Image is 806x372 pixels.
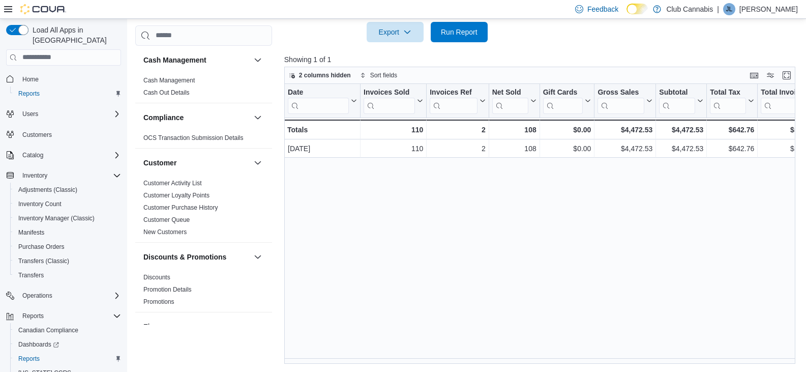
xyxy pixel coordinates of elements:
[2,289,125,303] button: Operations
[10,225,125,240] button: Manifests
[288,88,357,113] button: Date
[143,192,210,199] a: Customer Loyalty Points
[18,149,121,161] span: Catalog
[723,3,735,15] div: Janet Lilly
[441,27,477,37] span: Run Report
[10,183,125,197] button: Adjustments (Classic)
[18,290,121,302] span: Operations
[143,55,206,65] h3: Cash Management
[710,88,754,113] button: Total Tax
[143,76,195,84] span: Cash Management
[18,90,40,98] span: Reports
[143,322,250,332] button: Finance
[143,89,190,97] span: Cash Out Details
[598,142,652,155] div: $4,472.53
[364,88,415,97] div: Invoices Sold
[373,22,417,42] span: Export
[598,88,644,97] div: Gross Sales
[717,3,719,15] p: |
[22,75,39,83] span: Home
[14,338,63,351] a: Dashboards
[143,274,170,281] a: Discounts
[18,355,40,363] span: Reports
[18,129,56,141] a: Customers
[143,158,176,168] h3: Customer
[143,89,190,96] a: Cash Out Details
[143,216,190,223] a: Customer Queue
[431,22,488,42] button: Run Report
[2,168,125,183] button: Inventory
[22,292,52,300] span: Operations
[10,87,125,101] button: Reports
[143,298,174,305] a: Promotions
[252,251,264,263] button: Discounts & Promotions
[659,88,695,97] div: Subtotal
[659,88,703,113] button: Subtotal
[135,177,272,242] div: Customer
[299,71,351,79] span: 2 columns hidden
[10,254,125,268] button: Transfers (Classic)
[22,110,38,118] span: Users
[284,54,800,65] p: Showing 1 of 1
[14,184,81,196] a: Adjustments (Classic)
[18,108,121,120] span: Users
[143,204,218,211] a: Customer Purchase History
[14,338,121,351] span: Dashboards
[10,240,125,254] button: Purchase Orders
[143,158,250,168] button: Customer
[288,88,349,113] div: Date
[18,310,48,322] button: Reports
[14,241,121,253] span: Purchase Orders
[430,88,477,97] div: Invoices Ref
[748,69,760,81] button: Keyboard shortcuts
[143,273,170,281] span: Discounts
[143,216,190,224] span: Customer Queue
[18,128,121,141] span: Customers
[288,142,357,155] div: [DATE]
[2,107,125,121] button: Users
[492,88,528,97] div: Net Sold
[364,124,423,136] div: 110
[710,88,746,113] div: Total Tax
[18,73,43,85] a: Home
[18,257,69,265] span: Transfers (Classic)
[143,112,250,123] button: Compliance
[14,353,121,365] span: Reports
[364,142,423,155] div: 110
[14,212,121,224] span: Inventory Manager (Classic)
[710,124,754,136] div: $642.76
[18,200,62,208] span: Inventory Count
[143,77,195,84] a: Cash Management
[764,69,777,81] button: Display options
[543,88,583,97] div: Gift Cards
[143,180,202,187] a: Customer Activity List
[14,255,73,267] a: Transfers (Classic)
[18,326,78,334] span: Canadian Compliance
[364,88,423,113] button: Invoices Sold
[20,4,66,14] img: Cova
[492,88,528,113] div: Net Sold
[143,286,192,293] a: Promotion Details
[14,255,121,267] span: Transfers (Classic)
[143,191,210,199] span: Customer Loyalty Points
[18,169,51,182] button: Inventory
[22,171,47,180] span: Inventory
[14,184,121,196] span: Adjustments (Classic)
[430,142,485,155] div: 2
[659,88,695,113] div: Subtotal
[2,309,125,323] button: Reports
[659,142,703,155] div: $4,472.53
[252,54,264,66] button: Cash Management
[14,212,99,224] a: Inventory Manager (Classic)
[10,268,125,282] button: Transfers
[143,134,244,141] a: OCS Transaction Submission Details
[22,131,52,139] span: Customers
[14,269,48,281] a: Transfers
[287,124,357,136] div: Totals
[598,88,644,113] div: Gross Sales
[18,310,121,322] span: Reports
[626,4,648,14] input: Dark Mode
[492,142,536,155] div: 108
[598,88,652,113] button: Gross Sales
